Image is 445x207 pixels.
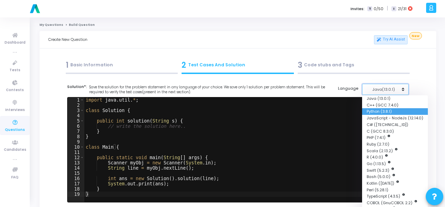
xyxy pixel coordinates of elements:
[68,145,84,150] div: 10
[68,129,84,134] div: 7
[362,167,428,173] button: Swift (5.2.3)
[9,67,20,73] span: Tests
[68,192,84,197] div: 19
[68,108,84,113] div: 3
[68,97,84,103] div: 1
[68,186,84,192] div: 18
[89,85,330,95] span: Save the solution for the problem statement in any language of your choice. We save only 1 soluti...
[362,173,428,180] button: Bash (5.0.0)
[69,23,95,27] span: Build Question
[298,59,302,71] span: 3
[362,193,428,200] button: TypeScript (4.3.5)
[5,40,26,46] span: Dashboard
[68,118,84,124] div: 5
[362,200,428,206] button: COBOL (GnuCOBOL 2.2)
[68,139,84,145] div: 9
[409,32,422,39] span: New
[48,31,238,48] div: Create New Question
[28,2,42,16] img: logo
[68,124,84,129] div: 6
[338,86,358,91] label: Language
[362,161,428,167] button: Go (1.13.5)
[391,6,396,12] span: I
[66,59,69,71] span: 1
[68,176,84,181] div: 16
[68,134,84,139] div: 8
[296,57,412,76] a: 3Code stubs and Tags
[182,59,294,71] div: Test Cases And Solution
[66,59,178,71] div: Basic Information
[362,95,428,102] button: Java (13.0.1)
[362,84,409,95] button: Java(13.0.1)
[374,6,383,12] span: 0/50
[4,147,26,153] span: Candidates
[180,57,296,76] a: 2Test Cases And Solution
[67,84,330,95] label: Solution*:
[11,175,19,180] span: FAQ
[351,6,365,12] label: Invites:
[362,141,428,148] button: Ruby (2.7.0)
[362,115,428,121] button: JavaScript - NodeJs (12.14.0)
[68,171,84,176] div: 15
[40,23,63,27] a: My Questions
[362,121,428,128] button: C# ([TECHNICAL_ID])
[5,107,25,113] span: Interviews
[362,147,428,154] button: Scala (2.13.2)
[68,150,84,155] div: 11
[68,113,84,118] div: 4
[6,87,24,93] span: Contests
[64,57,180,76] a: 1Basic Information
[362,108,428,115] button: Python (3.8.1)
[5,127,25,133] span: Questions
[68,155,84,160] div: 12
[68,181,84,186] div: 17
[362,154,428,161] button: R (4.0.0)
[398,6,407,12] span: 21/31
[362,134,428,141] button: PHP (7.4.1)
[182,59,186,71] span: 2
[374,35,408,44] a: Try AI Assist
[68,103,84,108] div: 2
[387,5,388,12] span: |
[68,160,84,165] div: 13
[362,102,428,108] button: C++ (GCC 7.4.0)
[362,180,428,187] button: Kotlin ([DATE])
[366,87,401,93] div: Java(13.0.1)
[362,128,428,134] button: C (GCC 8.3.0)
[367,6,372,12] span: T
[362,186,428,193] button: Perl (5.28.1)
[68,165,84,171] div: 14
[298,59,410,71] div: Code stubs and Tags
[40,23,436,27] nav: breadcrumb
